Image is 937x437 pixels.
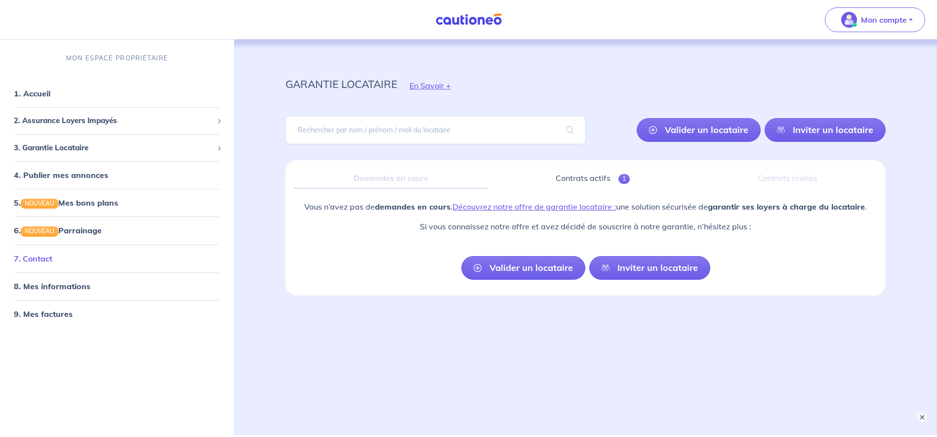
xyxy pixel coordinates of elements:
strong: garantir ses loyers à charge du locataire [708,202,865,212]
div: 5.NOUVEAUMes bons plans [4,193,230,213]
p: Si vous connaissez notre offre et avez décidé de souscrire à notre garantie, n’hésitez plus : [304,220,867,232]
div: 2. Assurance Loyers Impayés [4,112,230,131]
div: 4. Publier mes annonces [4,166,230,185]
div: 7. Contact [4,249,230,268]
a: 7. Contact [14,254,52,263]
a: 5.NOUVEAUMes bons plans [14,198,118,208]
a: Valider un locataire [637,118,761,142]
span: 3. Garantie Locataire [14,142,213,154]
p: MON ESPACE PROPRIÉTAIRE [66,53,168,63]
p: Vous n’avez pas de . une solution sécurisée de . [304,201,867,213]
a: Contrats actifs1 [496,168,690,189]
div: 8. Mes informations [4,276,230,296]
a: 6.NOUVEAUParrainage [14,226,102,236]
img: illu_account_valid_menu.svg [841,12,857,28]
div: 1. Accueil [4,84,230,104]
p: garantie locataire [285,75,397,93]
a: 4. Publier mes annonces [14,171,108,180]
img: Cautioneo [432,13,506,26]
button: illu_account_valid_menu.svgMon compte [825,7,925,32]
div: 3. Garantie Locataire [4,138,230,158]
a: Inviter un locataire [765,118,886,142]
span: search [554,116,586,144]
span: 2. Assurance Loyers Impayés [14,116,213,127]
strong: demandes en cours [375,202,450,212]
button: × [917,412,927,422]
a: Découvrez notre offre de garantie locataire : [452,202,616,212]
a: 8. Mes informations [14,281,90,291]
div: 6.NOUVEAUParrainage [4,221,230,241]
a: Inviter un locataire [589,256,710,280]
a: Valider un locataire [461,256,585,280]
div: 9. Mes factures [4,304,230,324]
a: 1. Accueil [14,89,50,99]
p: Mon compte [861,14,907,26]
button: En Savoir + [397,71,463,100]
a: 9. Mes factures [14,309,73,319]
span: 1 [618,174,630,184]
input: Rechercher par nom / prénom / mail du locataire [285,116,585,144]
